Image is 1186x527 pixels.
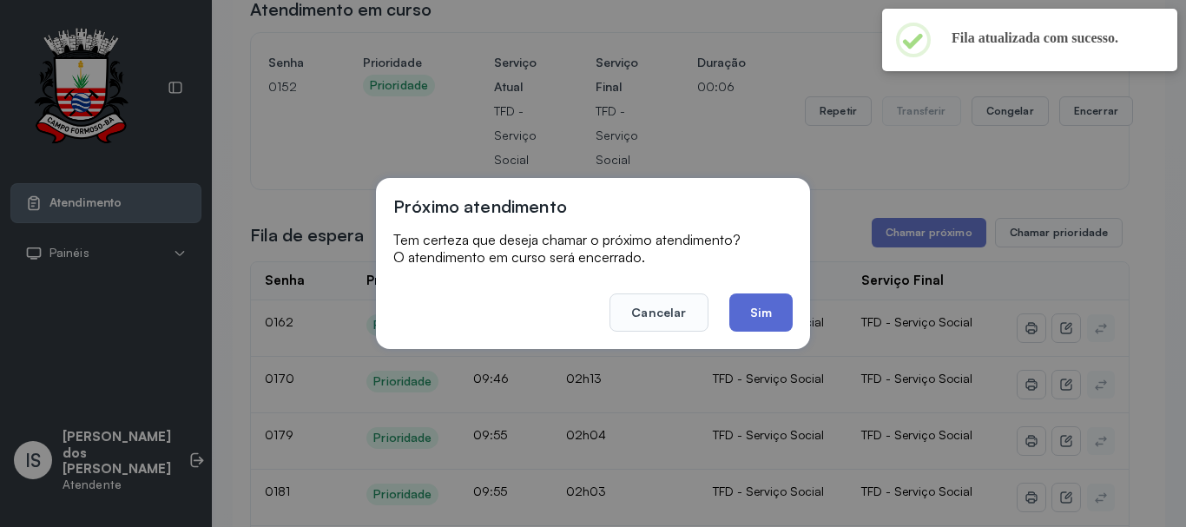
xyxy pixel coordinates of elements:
h2: Fila atualizada com sucesso. [952,30,1150,47]
h3: Próximo atendimento [393,195,567,217]
button: Sim [729,293,793,332]
p: O atendimento em curso será encerrado. [393,248,793,266]
button: Cancelar [609,293,708,332]
p: Tem certeza que deseja chamar o próximo atendimento? [393,231,793,248]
